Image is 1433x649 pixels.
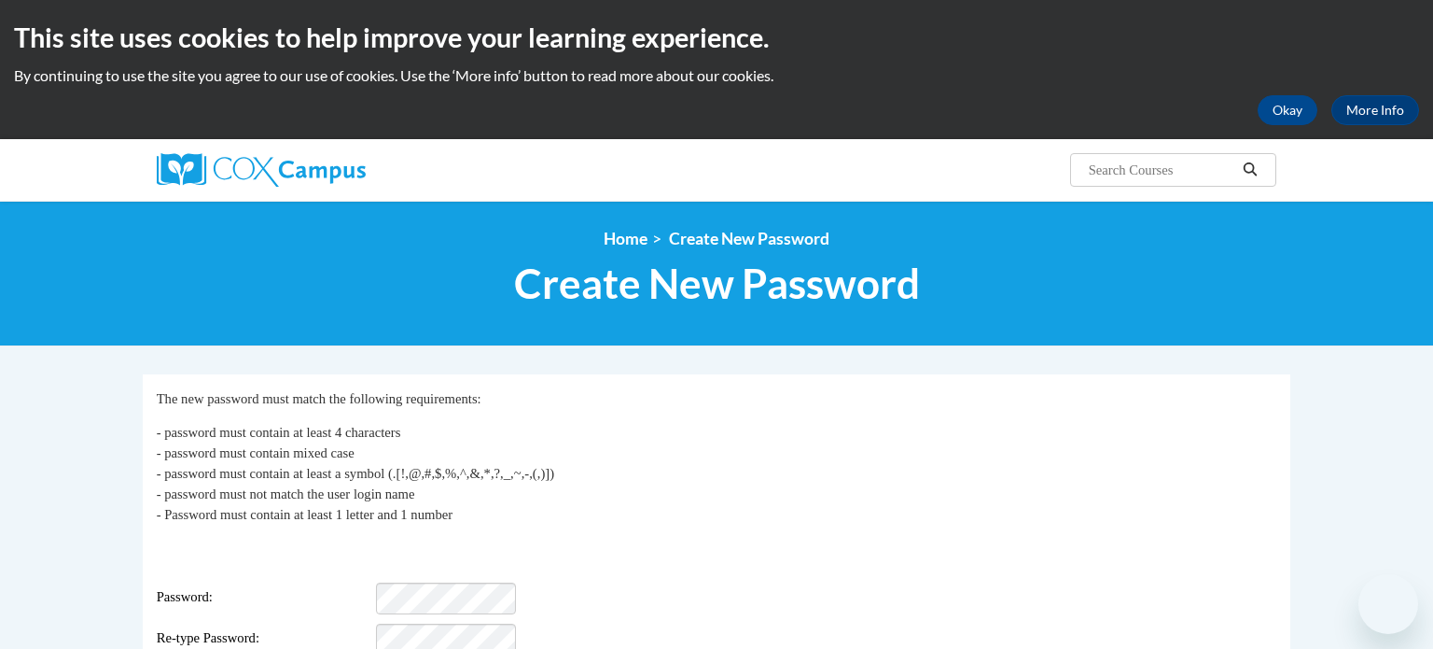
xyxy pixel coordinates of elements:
img: Cox Campus [157,153,366,187]
input: Search Courses [1087,159,1236,181]
button: Search [1236,159,1264,181]
p: By continuing to use the site you agree to our use of cookies. Use the ‘More info’ button to read... [14,65,1419,86]
a: Home [604,229,647,248]
span: Password: [157,587,373,608]
span: The new password must match the following requirements: [157,391,481,406]
button: Okay [1258,95,1317,125]
h2: This site uses cookies to help improve your learning experience. [14,19,1419,56]
span: Create New Password [514,259,920,308]
span: Re-type Password: [157,628,373,649]
a: Cox Campus [157,153,511,187]
span: - password must contain at least 4 characters - password must contain mixed case - password must ... [157,425,554,522]
a: More Info [1331,95,1419,125]
iframe: Button to launch messaging window [1358,574,1418,634]
span: Create New Password [669,229,829,248]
